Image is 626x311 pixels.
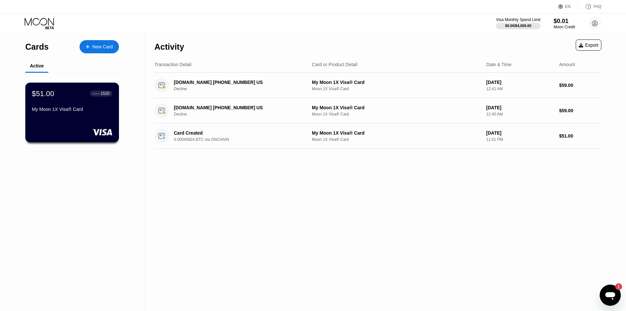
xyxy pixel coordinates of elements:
div: $0.01Moon Credit [554,18,575,29]
div: Decline [174,112,311,117]
div: Moon 1X Visa® Card [312,112,481,117]
div: EN [558,3,578,10]
div: New Card [92,44,113,50]
div: Decline [174,87,311,91]
div: $51.00 [32,89,54,98]
div: FAQ [578,3,601,10]
div: Amount [559,62,575,67]
div: Moon Credit [554,25,575,29]
div: Active [30,63,44,68]
div: Transaction Detail [154,62,191,67]
div: ● ● ● ● [93,92,100,94]
div: My Moon 1X Visa® Card [312,130,481,136]
div: Moon 1X Visa® Card [312,87,481,91]
div: My Moon 1X Visa® Card [312,80,481,85]
div: New Card [80,40,119,53]
div: Activity [154,42,184,52]
div: [DATE] [486,80,554,85]
div: My Moon 1X Visa® Card [32,107,112,112]
div: Card or Product Detail [312,62,358,67]
div: [DOMAIN_NAME] [PHONE_NUMBER] US [174,80,301,85]
div: Cards [25,42,49,52]
div: FAQ [593,4,601,9]
iframe: Number of unread messages [609,283,622,290]
div: Visa Monthly Spend Limit$0.00/$4,000.00 [496,17,540,29]
div: 0.00045824 BTC via ONCHAIN [174,137,311,142]
div: Card Created [174,130,301,136]
div: Card Created0.00045824 BTC via ONCHAINMy Moon 1X Visa® CardMoon 1X Visa® Card[DATE]11:51 PM$51.00 [154,123,601,149]
div: $59.00 [559,108,601,113]
div: [DATE] [486,105,554,110]
div: Moon 1X Visa® Card [312,137,481,142]
div: [DOMAIN_NAME] [PHONE_NUMBER] USDeclineMy Moon 1X Visa® CardMoon 1X Visa® Card[DATE]12:40 AM$59.00 [154,98,601,123]
div: $0.01 [554,18,575,25]
iframe: Button to launch messaging window, 1 unread message [600,285,621,306]
div: 12:40 AM [486,112,554,117]
div: Export [579,42,598,48]
div: 11:51 PM [486,137,554,142]
div: [DOMAIN_NAME] [PHONE_NUMBER] USDeclineMy Moon 1X Visa® CardMoon 1X Visa® Card[DATE]12:41 AM$59.00 [154,73,601,98]
div: $59.00 [559,83,601,88]
div: Date & Time [486,62,512,67]
div: Visa Monthly Spend Limit [496,17,540,22]
div: Export [576,39,601,51]
div: EN [565,4,571,9]
div: 1520 [101,91,109,96]
div: 12:41 AM [486,87,554,91]
div: [DATE] [486,130,554,136]
div: $51.00 [559,133,601,139]
div: $51.00● ● ● ●1520My Moon 1X Visa® Card [26,83,119,142]
div: $0.00 / $4,000.00 [505,24,531,28]
div: My Moon 1X Visa® Card [312,105,481,110]
div: [DOMAIN_NAME] [PHONE_NUMBER] US [174,105,301,110]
